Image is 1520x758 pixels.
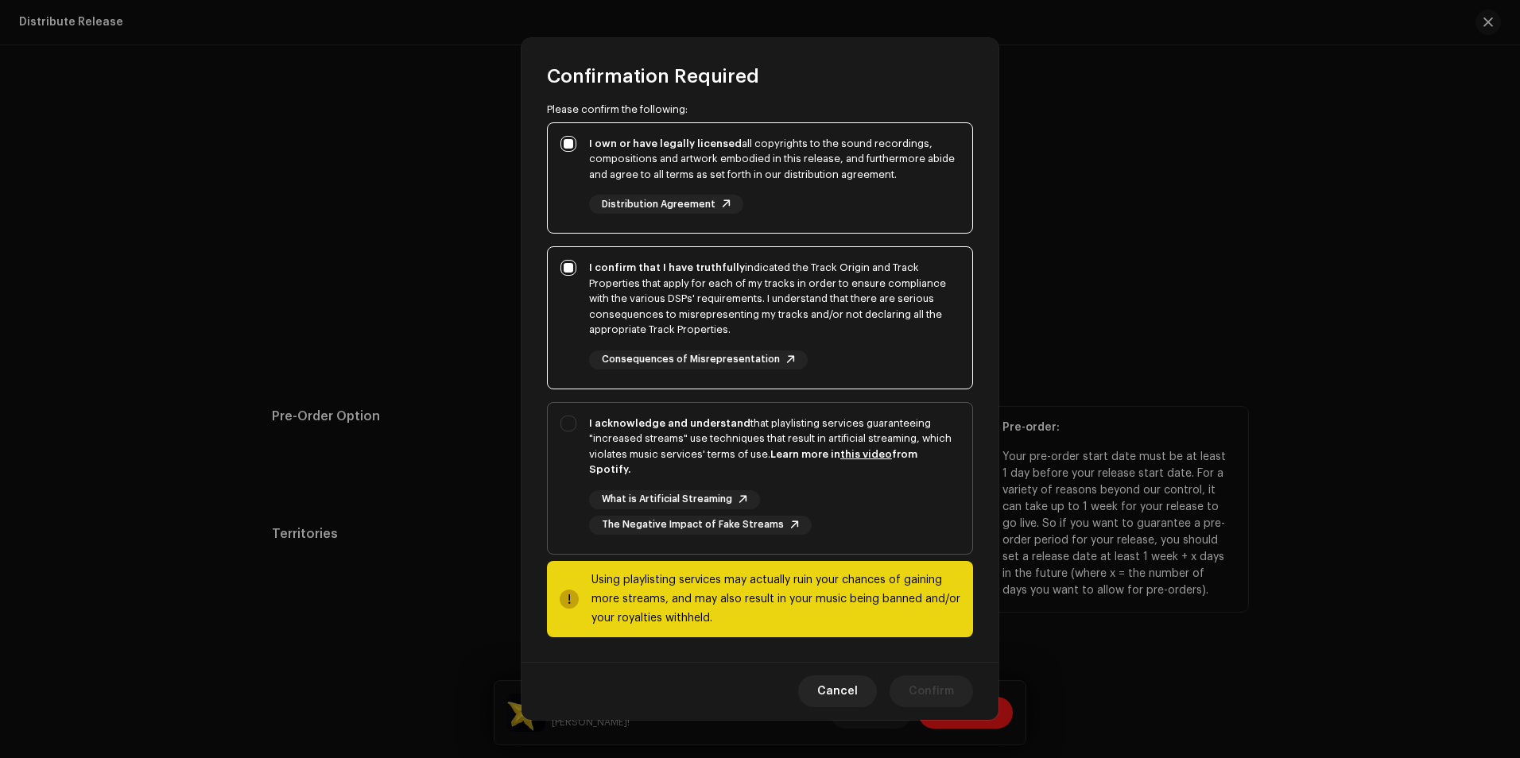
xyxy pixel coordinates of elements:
[589,262,745,273] strong: I confirm that I have truthfully
[602,199,715,210] span: Distribution Agreement
[589,138,742,149] strong: I own or have legally licensed
[589,416,960,478] div: that playlisting services guaranteeing "increased streams" use techniques that result in artifici...
[602,354,780,365] span: Consequences of Misrepresentation
[547,122,973,234] p-togglebutton: I own or have legally licensedall copyrights to the sound recordings, compositions and artwork em...
[547,103,973,116] div: Please confirm the following:
[589,449,917,475] strong: Learn more in from Spotify.
[547,246,973,389] p-togglebutton: I confirm that I have truthfullyindicated the Track Origin and Track Properties that apply for ea...
[840,449,892,459] a: this video
[890,675,973,707] button: Confirm
[547,64,759,89] span: Confirmation Required
[817,675,858,707] span: Cancel
[589,136,960,183] div: all copyrights to the sound recordings, compositions and artwork embodied in this release, and fu...
[591,570,960,628] div: Using playlisting services may actually ruin your chances of gaining more streams, and may also r...
[589,260,960,338] div: indicated the Track Origin and Track Properties that apply for each of my tracks in order to ensu...
[602,494,732,505] span: What is Artificial Streaming
[589,418,750,428] strong: I acknowledge and understand
[909,675,954,707] span: Confirm
[547,402,973,555] p-togglebutton: I acknowledge and understandthat playlisting services guaranteeing "increased streams" use techni...
[798,675,877,707] button: Cancel
[602,520,784,530] span: The Negative Impact of Fake Streams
